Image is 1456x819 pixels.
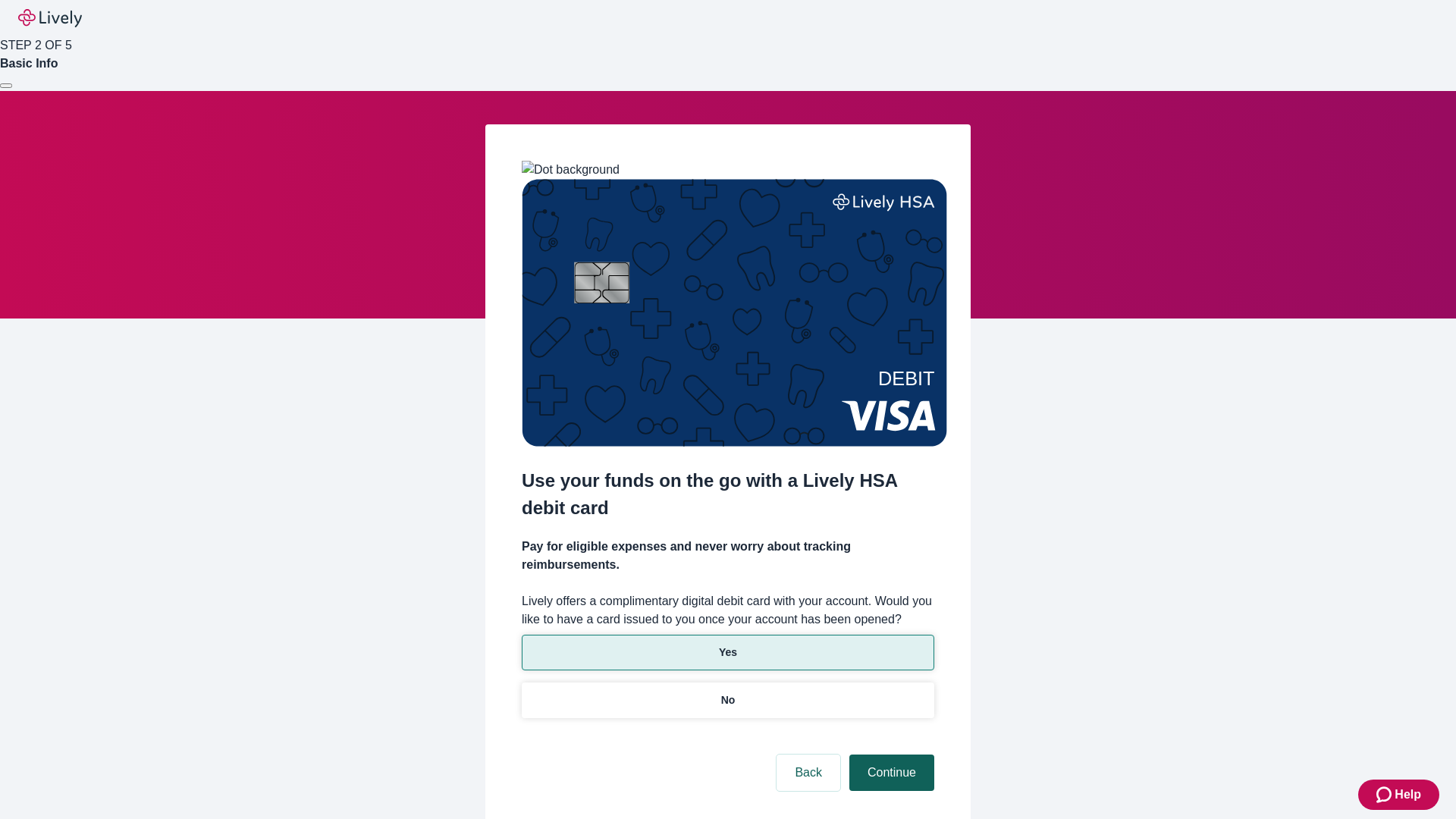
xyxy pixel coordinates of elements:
[522,467,934,522] h2: Use your funds on the go with a Lively HSA debit card
[1376,786,1395,804] svg: Zendesk support icon
[1395,786,1421,804] span: Help
[719,645,737,661] p: Yes
[849,755,934,791] button: Continue
[777,755,840,791] button: Back
[721,692,736,708] p: No
[522,635,934,670] button: Yes
[522,592,934,629] label: Lively offers a complimentary digital debit card with your account. Would you like to have a card...
[522,682,934,718] button: No
[522,161,620,179] img: Dot background
[18,9,82,27] img: Lively
[1358,780,1439,810] button: Zendesk support iconHelp
[522,179,947,447] img: Debit card
[522,538,934,574] h4: Pay for eligible expenses and never worry about tracking reimbursements.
